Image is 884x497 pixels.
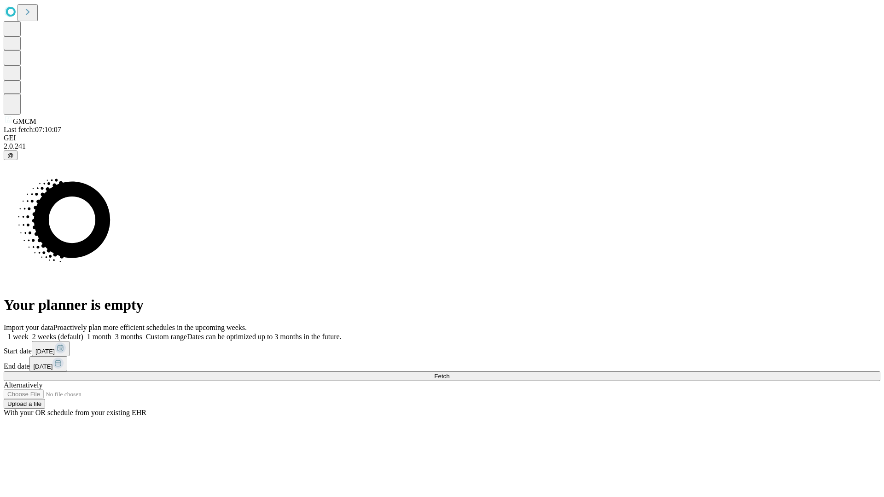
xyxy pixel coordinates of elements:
[33,363,52,370] span: [DATE]
[4,341,880,356] div: Start date
[4,381,42,389] span: Alternatively
[4,324,53,331] span: Import your data
[4,134,880,142] div: GEI
[4,296,880,313] h1: Your planner is empty
[187,333,341,341] span: Dates can be optimized up to 3 months in the future.
[4,399,45,409] button: Upload a file
[32,341,70,356] button: [DATE]
[35,348,55,355] span: [DATE]
[53,324,247,331] span: Proactively plan more efficient schedules in the upcoming weeks.
[13,117,36,125] span: GMCM
[4,356,880,371] div: End date
[7,152,14,159] span: @
[29,356,67,371] button: [DATE]
[4,142,880,150] div: 2.0.241
[4,409,146,416] span: With your OR schedule from your existing EHR
[4,371,880,381] button: Fetch
[4,150,17,160] button: @
[434,373,449,380] span: Fetch
[32,333,83,341] span: 2 weeks (default)
[115,333,142,341] span: 3 months
[7,333,29,341] span: 1 week
[146,333,187,341] span: Custom range
[4,126,61,133] span: Last fetch: 07:10:07
[87,333,111,341] span: 1 month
